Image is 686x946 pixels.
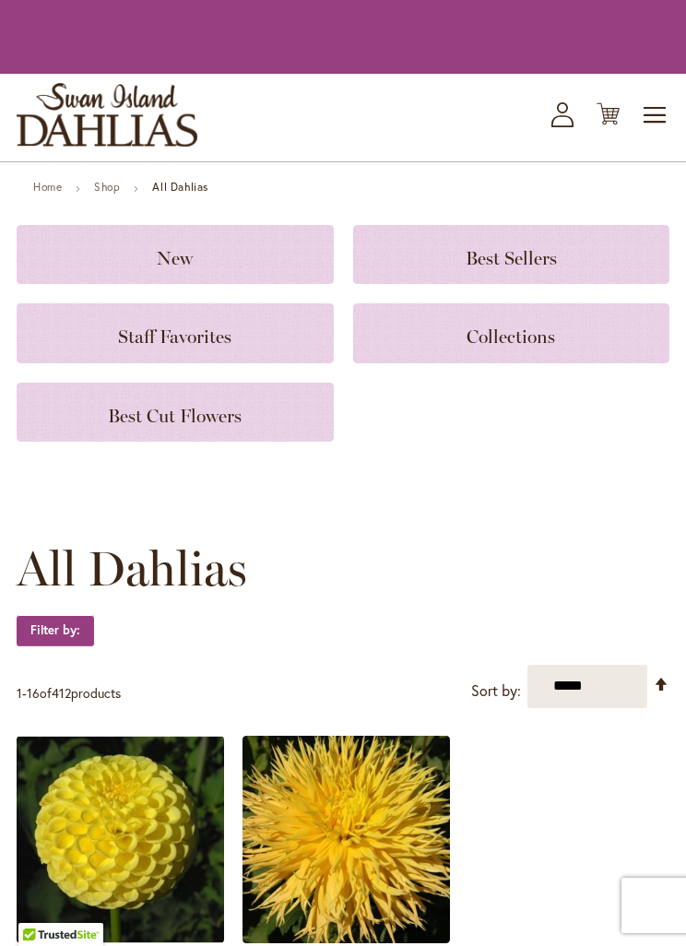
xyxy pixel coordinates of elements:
[33,180,62,194] a: Home
[466,247,557,269] span: Best Sellers
[27,684,40,702] span: 16
[17,736,224,943] img: CLEARVIEW DANIEL
[152,180,208,194] strong: All Dahlias
[118,325,231,348] span: Staff Favorites
[467,325,555,348] span: Collections
[17,615,94,646] strong: Filter by:
[157,247,193,269] span: New
[17,83,197,147] a: store logo
[353,303,670,362] a: Collections
[17,541,247,597] span: All Dahlias
[94,180,120,194] a: Shop
[52,684,71,702] span: 412
[353,225,670,284] a: Best Sellers
[17,383,334,442] a: Best Cut Flowers
[17,225,334,284] a: New
[471,674,521,708] label: Sort by:
[108,405,242,427] span: Best Cut Flowers
[17,684,22,702] span: 1
[242,736,450,943] img: ENCORE
[17,303,334,362] a: Staff Favorites
[17,679,121,708] p: - of products
[14,881,65,932] iframe: Launch Accessibility Center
